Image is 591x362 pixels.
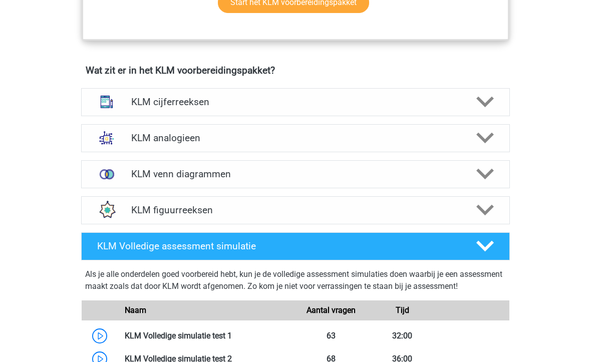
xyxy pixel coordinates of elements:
[77,233,514,261] a: KLM Volledige assessment simulatie
[97,241,460,252] h4: KLM Volledige assessment simulatie
[367,305,438,317] div: Tijd
[131,97,459,108] h4: KLM cijferreeksen
[86,65,505,77] h4: Wat zit er in het KLM voorbereidingspakket?
[117,330,295,342] div: KLM Volledige simulatie test 1
[131,133,459,144] h4: KLM analogieen
[131,205,459,216] h4: KLM figuurreeksen
[131,169,459,180] h4: KLM venn diagrammen
[94,125,120,151] img: analogieen
[94,89,120,115] img: cijferreeksen
[77,89,514,117] a: cijferreeksen KLM cijferreeksen
[94,197,120,223] img: figuurreeksen
[85,269,506,297] div: Als je alle onderdelen goed voorbereid hebt, kun je de volledige assessment simulaties doen waarb...
[94,162,120,188] img: venn diagrammen
[77,125,514,153] a: analogieen KLM analogieen
[295,305,367,317] div: Aantal vragen
[77,161,514,189] a: venn diagrammen KLM venn diagrammen
[117,305,295,317] div: Naam
[77,197,514,225] a: figuurreeksen KLM figuurreeksen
